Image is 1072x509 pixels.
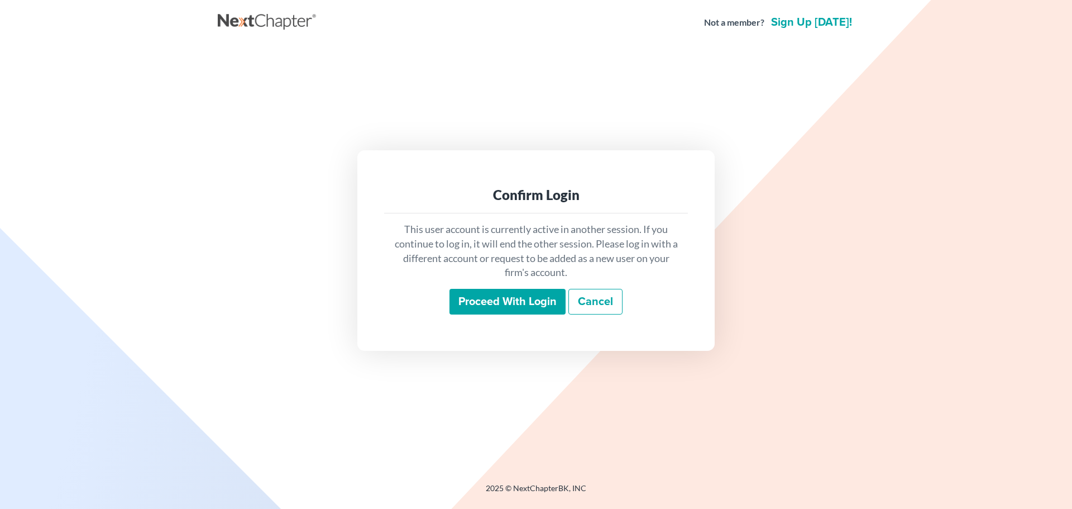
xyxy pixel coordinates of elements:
[568,289,623,315] a: Cancel
[393,186,679,204] div: Confirm Login
[393,222,679,280] p: This user account is currently active in another session. If you continue to log in, it will end ...
[769,17,854,28] a: Sign up [DATE]!
[704,16,764,29] strong: Not a member?
[449,289,566,315] input: Proceed with login
[218,483,854,503] div: 2025 © NextChapterBK, INC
